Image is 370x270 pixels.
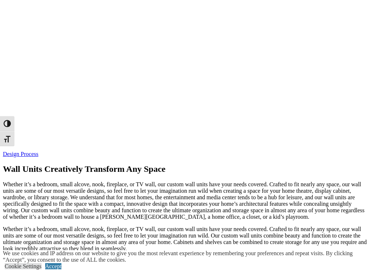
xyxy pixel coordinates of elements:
h1: Wall Units Creatively Transform Any Space [3,165,367,174]
a: Accept [45,264,61,270]
a: Cookie Settings [5,264,42,270]
a: Design Process [3,145,367,157]
span: Whether it’s a bedroom, small alcove, nook, fireplace, or TV wall, our custom wall units have you... [3,226,367,252]
p: Whether it’s a bedroom, small alcove, nook, fireplace, or TV wall, our custom wall units have you... [3,182,367,221]
div: We use cookies and IP address on our website to give you the most relevant experience by remember... [3,251,370,264]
